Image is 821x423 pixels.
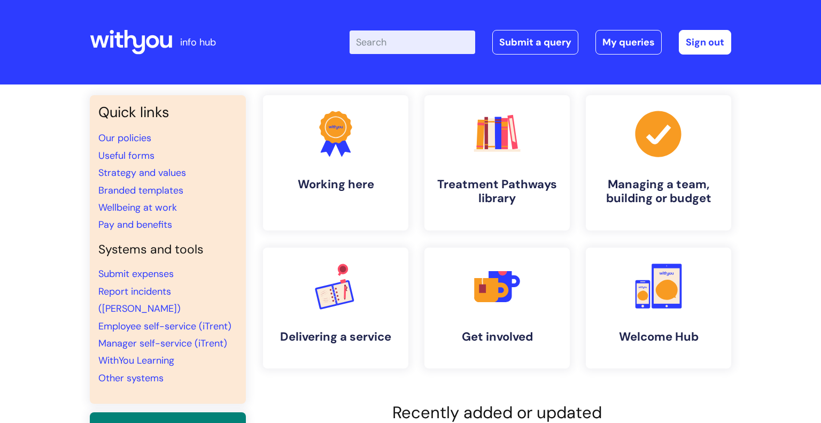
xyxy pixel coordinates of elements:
a: Welcome Hub [586,248,731,368]
a: Useful forms [98,149,154,162]
h4: Treatment Pathways library [433,178,561,206]
a: Delivering a service [263,248,408,368]
p: info hub [180,34,216,51]
h4: Welcome Hub [594,330,723,344]
a: Get involved [424,248,570,368]
a: Wellbeing at work [98,201,177,214]
a: Pay and benefits [98,218,172,231]
h3: Quick links [98,104,237,121]
input: Search [350,30,475,54]
h4: Managing a team, building or budget [594,178,723,206]
a: Treatment Pathways library [424,95,570,230]
a: Submit a query [492,30,578,55]
h2: Recently added or updated [263,403,731,422]
a: Report incidents ([PERSON_NAME]) [98,285,181,315]
a: Manager self-service (iTrent) [98,337,227,350]
h4: Get involved [433,330,561,344]
h4: Working here [272,178,400,191]
div: | - [350,30,731,55]
a: Managing a team, building or budget [586,95,731,230]
a: Employee self-service (iTrent) [98,320,231,333]
a: Our policies [98,132,151,144]
a: My queries [595,30,662,55]
a: Branded templates [98,184,183,197]
a: WithYou Learning [98,354,174,367]
a: Other systems [98,372,164,384]
a: Working here [263,95,408,230]
a: Sign out [679,30,731,55]
h4: Systems and tools [98,242,237,257]
a: Submit expenses [98,267,174,280]
h4: Delivering a service [272,330,400,344]
a: Strategy and values [98,166,186,179]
